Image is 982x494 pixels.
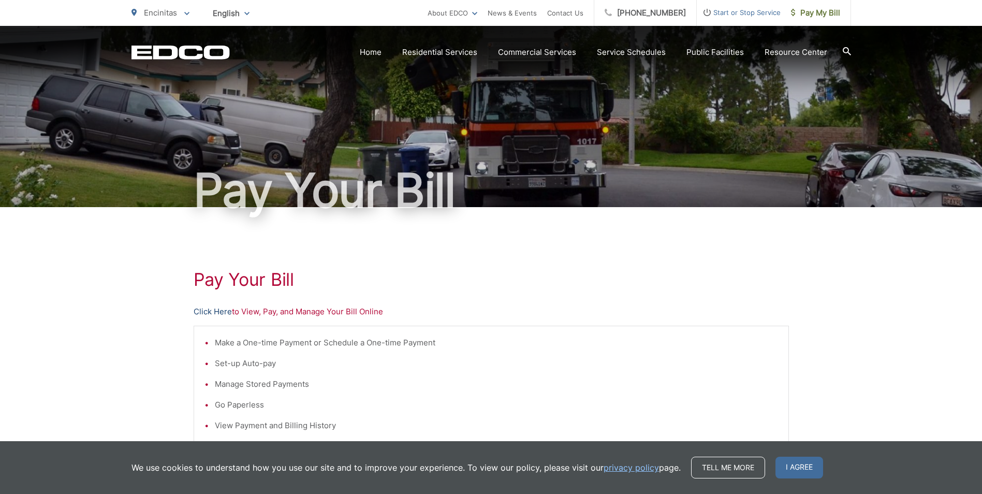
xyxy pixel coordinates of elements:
[686,46,744,59] a: Public Facilities
[498,46,576,59] a: Commercial Services
[547,7,583,19] a: Contact Us
[215,357,778,370] li: Set-up Auto-pay
[194,306,789,318] p: to View, Pay, and Manage Your Bill Online
[765,46,827,59] a: Resource Center
[194,269,789,290] h1: Pay Your Bill
[691,457,765,478] a: Tell me more
[791,7,840,19] span: Pay My Bill
[215,378,778,390] li: Manage Stored Payments
[428,7,477,19] a: About EDCO
[775,457,823,478] span: I agree
[131,45,230,60] a: EDCD logo. Return to the homepage.
[402,46,477,59] a: Residential Services
[131,165,851,216] h1: Pay Your Bill
[488,7,537,19] a: News & Events
[205,4,257,22] span: English
[144,8,177,18] span: Encinitas
[215,419,778,432] li: View Payment and Billing History
[131,461,681,474] p: We use cookies to understand how you use our site and to improve your experience. To view our pol...
[215,399,778,411] li: Go Paperless
[215,337,778,349] li: Make a One-time Payment or Schedule a One-time Payment
[360,46,382,59] a: Home
[597,46,666,59] a: Service Schedules
[194,306,232,318] a: Click Here
[604,461,659,474] a: privacy policy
